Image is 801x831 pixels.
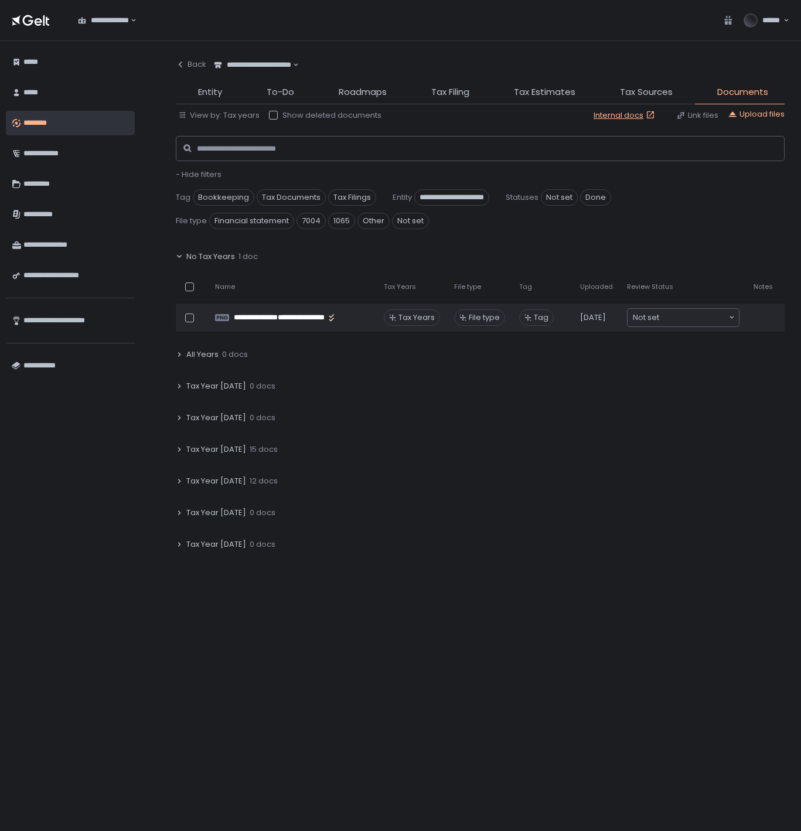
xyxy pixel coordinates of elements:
span: Statuses [506,192,538,203]
span: Not set [633,312,659,323]
span: Not set [392,213,429,229]
span: Notes [754,282,773,291]
span: Not set [541,189,578,206]
span: Tag [176,192,190,203]
span: 12 docs [250,476,278,486]
span: 7004 [296,213,326,229]
span: 1065 [328,213,355,229]
span: Tax Years [384,282,416,291]
span: Tax Filings [328,189,376,206]
div: Search for option [206,53,299,77]
span: Tag [534,312,548,323]
span: 0 docs [222,349,248,360]
span: 0 docs [250,381,275,391]
span: To-Do [267,86,294,99]
span: Tax Sources [620,86,673,99]
span: 15 docs [250,444,278,455]
span: Uploaded [580,282,613,291]
span: 0 docs [250,539,275,550]
span: 0 docs [250,413,275,423]
span: Tax Year [DATE] [186,444,246,455]
span: Tax Estimates [514,86,575,99]
span: Financial statement [209,213,294,229]
div: Search for option [628,309,739,326]
input: Search for option [659,312,728,323]
span: Done [580,189,611,206]
span: Bookkeeping [193,189,254,206]
button: View by: Tax years [178,110,260,121]
span: File type [176,216,207,226]
span: Tag [519,282,532,291]
span: Tax Documents [257,189,326,206]
span: Tax Years [398,312,435,323]
span: Entity [393,192,412,203]
input: Search for option [129,15,129,26]
span: All Years [186,349,219,360]
button: Link files [676,110,718,121]
span: Name [215,282,235,291]
span: File type [469,312,500,323]
span: Review Status [627,282,673,291]
div: Search for option [70,8,137,33]
span: 1 doc [238,251,258,262]
span: Tax Year [DATE] [186,381,246,391]
span: No Tax Years [186,251,235,262]
span: Tax Year [DATE] [186,508,246,518]
input: Search for option [291,59,292,71]
span: Tax Year [DATE] [186,476,246,486]
span: Entity [198,86,222,99]
span: 0 docs [250,508,275,518]
button: Back [176,53,206,76]
span: Tax Year [DATE] [186,413,246,423]
span: Other [357,213,390,229]
button: Upload files [728,109,785,120]
div: Back [176,59,206,70]
span: Tax Year [DATE] [186,539,246,550]
span: Roadmaps [339,86,387,99]
span: [DATE] [580,312,606,323]
span: Tax Filing [431,86,469,99]
span: File type [454,282,481,291]
button: - Hide filters [176,169,221,180]
a: Internal docs [594,110,657,121]
span: Documents [717,86,768,99]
